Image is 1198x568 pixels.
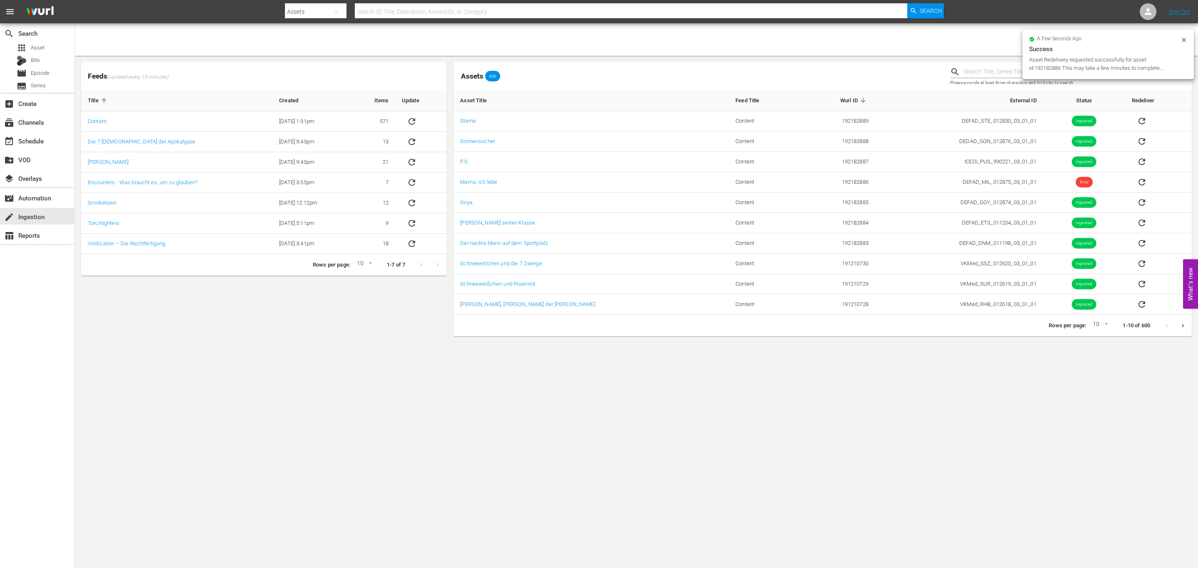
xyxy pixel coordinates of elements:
[88,179,198,185] a: Encounters - Was braucht es, um zu glauben?
[729,274,798,294] td: Content
[729,152,798,172] td: Content
[81,90,447,254] table: sticky table
[460,260,542,267] a: Schneewittchen und die 7 Zwerge
[31,81,46,90] span: Series
[88,220,119,226] a: Torchlighters
[353,90,395,111] th: Items
[950,79,1192,86] p: Please provide at least three characters and hit Enter to search
[279,97,309,104] span: Created
[88,200,116,206] a: Smoketown
[31,44,45,52] span: Asset
[4,118,14,128] span: Channels
[17,68,27,78] span: Episode
[5,7,15,17] span: menu
[1072,240,1097,247] span: Ingested
[1072,301,1097,308] span: Ingested
[1123,322,1150,330] p: 1-10 of 600
[729,254,798,274] td: Content
[17,43,27,53] span: Asset
[875,131,1043,152] td: DEDAD_SON_012876_03_01_01
[272,173,353,193] td: [DATE] 3:55pm
[1072,200,1097,206] span: Ingested
[798,193,875,213] td: 192182885
[1168,8,1190,15] a: Sign Out
[4,136,14,146] span: Schedule
[875,294,1043,315] td: VKMed_RHB_012618_03_01_01
[1089,319,1109,332] div: 10
[875,193,1043,213] td: DEFAD_GOY_012874_03_01_01
[1037,36,1082,42] span: a few seconds ago
[729,90,798,111] th: Feed Title
[272,111,353,132] td: [DATE] 1:31pm
[353,213,395,234] td: 9
[272,193,353,213] td: [DATE] 12:12pm
[353,111,395,132] td: 571
[798,254,875,274] td: 191210730
[460,138,495,144] a: Sonnensucher
[353,193,395,213] td: 12
[1072,261,1097,267] span: Ingested
[875,213,1043,233] td: DEFAD_ETS_011204_03_01_01
[1125,90,1192,111] th: Redeliver
[1076,179,1093,185] span: Error
[875,111,1043,131] td: DEFAD_STE_012830_03_01_01
[81,69,447,83] span: Feeds
[88,138,195,145] a: Die 7 [DEMOGRAPHIC_DATA] der Apokalypse
[4,212,14,222] span: Ingestion
[963,66,1192,78] input: Search Title, Series Title, Wurl ID or External ID
[4,29,14,39] span: Search
[353,173,395,193] td: 7
[875,90,1043,111] th: External ID
[485,74,500,79] span: 600
[272,152,353,173] td: [DATE] 9:43pm
[461,72,483,80] span: Assets
[4,99,14,109] span: Create
[88,118,106,124] a: Content
[354,259,374,271] div: 10
[798,294,875,315] td: 191210728
[729,111,798,131] td: Content
[313,261,350,269] p: Rows per page:
[460,281,535,287] a: Schneeweißchen und Rosenrot
[395,90,447,111] th: Update
[798,111,875,131] td: 192182889
[31,56,40,64] span: Bits
[4,174,14,184] span: Overlays
[1072,118,1097,124] span: Ingested
[460,179,497,185] a: Mama, ich lebe
[460,199,473,205] a: Goya
[798,213,875,233] td: 192182884
[460,301,595,307] a: [PERSON_NAME], [PERSON_NAME] der [PERSON_NAME]
[17,81,27,91] span: Series
[353,152,395,173] td: 21
[1029,44,1187,54] div: Success
[798,233,875,254] td: 192182883
[353,132,395,152] td: 13
[1072,138,1097,145] span: Ingested
[1175,318,1191,334] button: Next page
[875,233,1043,254] td: DEFAD_DNM_011198_03_01_01
[875,152,1043,172] td: ICEDi_PUS_990221_03_01_01
[1049,322,1086,330] p: Rows per page:
[460,240,548,246] a: Der nackte Mann auf dem Sportplatz
[272,213,353,234] td: [DATE] 5:11pm
[798,152,875,172] td: 192182887
[107,74,168,81] span: (updated every 15 minutes)
[798,172,875,193] td: 192182886
[1183,259,1198,309] button: Open Feedback Widget
[88,159,129,165] a: [PERSON_NAME]
[453,90,1192,315] table: sticky table
[4,231,14,241] span: Reports
[1072,220,1097,226] span: Ingested
[729,233,798,254] td: Content
[1043,90,1125,111] th: Status
[875,254,1043,274] td: VKMed_SSZ_012620_03_01_01
[272,234,353,254] td: [DATE] 3:41pm
[920,3,942,18] span: Search
[729,172,798,193] td: Content
[4,193,14,203] span: Automation
[729,193,798,213] td: Content
[1072,159,1097,165] span: Ingested
[729,131,798,152] td: Content
[1029,56,1178,72] div: Asset Redelivery requested successfully for asset id:192182886 This may take a few minutes to com...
